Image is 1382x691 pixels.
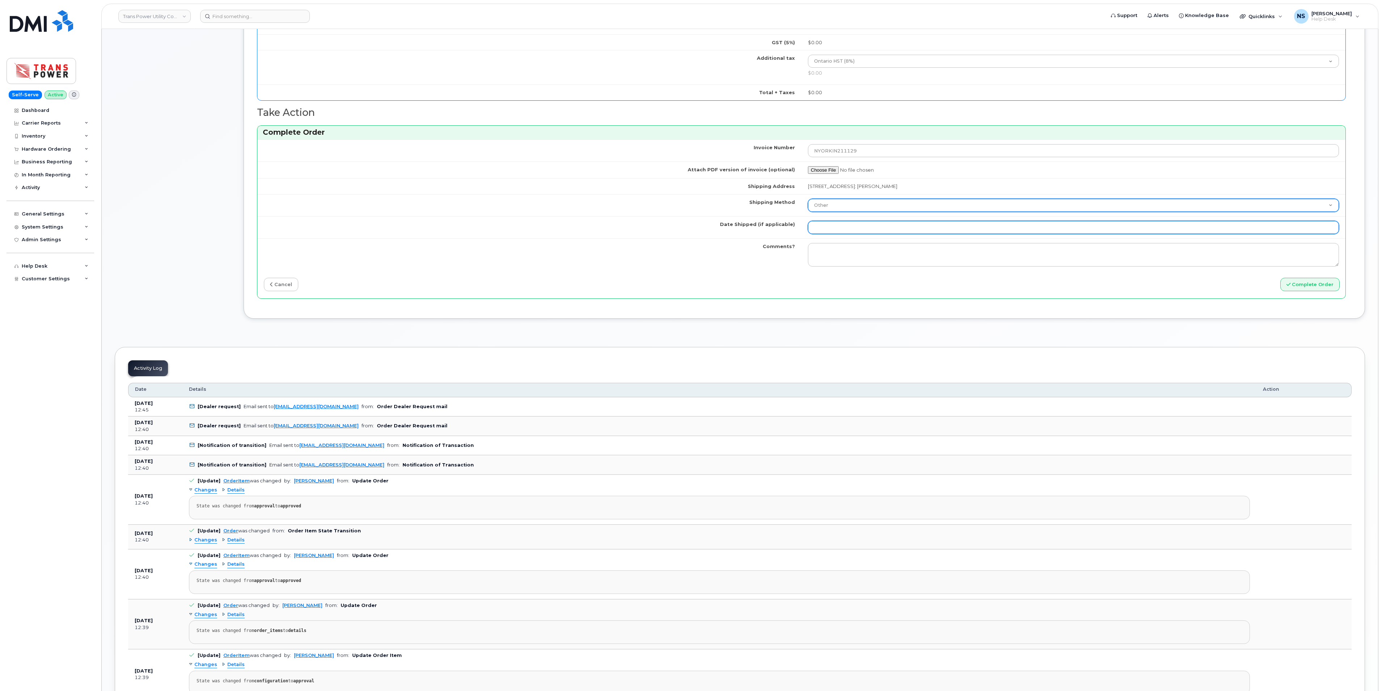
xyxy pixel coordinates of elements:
[135,426,176,433] div: 12:40
[197,678,1242,684] div: State was changed from to
[223,478,250,483] a: OrderItem
[352,653,402,658] b: Update Order Item
[254,678,288,683] strong: configuration
[1311,16,1352,22] span: Help Desk
[1289,9,1365,24] div: Neelam Sharma
[273,528,285,533] span: from:
[720,221,795,228] label: Date Shipped (if applicable)
[198,603,220,608] b: [Update]
[198,478,220,483] b: [Update]
[772,39,795,46] label: GST (5%)
[135,386,147,393] span: Date
[223,603,270,608] div: was changed
[1142,8,1174,23] a: Alerts
[135,618,153,623] b: [DATE]
[200,10,310,23] input: Find something...
[749,199,795,206] label: Shipping Method
[227,537,245,544] span: Details
[135,401,153,406] b: [DATE]
[337,553,349,558] span: from:
[223,553,281,558] div: was changed
[299,462,384,468] a: [EMAIL_ADDRESS][DOMAIN_NAME]
[189,386,206,393] span: Details
[194,611,217,618] span: Changes
[352,553,388,558] b: Update Order
[1297,12,1305,21] span: NS
[223,603,238,608] a: Order
[269,443,384,448] div: Email sent to
[135,420,153,425] b: [DATE]
[244,423,359,428] div: Email sent to
[223,653,250,658] a: OrderItem
[227,561,245,568] span: Details
[269,462,384,468] div: Email sent to
[194,487,217,494] span: Changes
[387,443,400,448] span: from:
[1311,11,1352,16] span: [PERSON_NAME]
[223,528,238,533] a: Order
[223,553,250,558] a: OrderItem
[135,574,176,581] div: 12:40
[197,578,1242,583] div: State was changed from to
[194,537,217,544] span: Changes
[198,553,220,558] b: [Update]
[135,407,176,413] div: 12:45
[1174,8,1234,23] a: Knowledge Base
[194,661,217,668] span: Changes
[280,578,301,583] strong: approved
[377,404,447,409] b: Order Dealer Request mail
[294,553,334,558] a: [PERSON_NAME]
[754,144,795,151] label: Invoice Number
[337,653,349,658] span: from:
[135,439,153,445] b: [DATE]
[197,503,1242,509] div: State was changed from to
[198,443,266,448] b: [Notification of transition]
[288,628,307,633] strong: details
[757,55,795,62] label: Additional tax
[1117,12,1137,19] span: Support
[254,578,275,583] strong: approval
[135,458,153,464] b: [DATE]
[808,39,822,45] span: $0.00
[135,465,176,472] div: 12:40
[1256,383,1352,397] th: Action
[135,537,176,543] div: 12:40
[198,423,241,428] b: [Dealer request]
[748,183,795,190] label: Shipping Address
[198,653,220,658] b: [Update]
[688,166,795,173] label: Attach PDF version of invoice (optional)
[135,445,176,452] div: 12:40
[808,70,1339,76] div: $0.00
[198,404,241,409] b: [Dealer request]
[362,404,374,409] span: from:
[282,603,323,608] a: [PERSON_NAME]
[273,603,279,608] span: by:
[135,668,153,674] b: [DATE]
[264,278,298,291] a: cancel
[284,478,291,483] span: by:
[341,603,377,608] b: Update Order
[135,493,153,499] b: [DATE]
[288,528,361,533] b: Order Item State Transition
[284,553,291,558] span: by:
[808,89,822,95] span: $0.00
[325,603,338,608] span: from:
[197,628,1242,633] div: State was changed from to
[118,10,191,23] a: Trans Power Utility Contractors Inc.
[763,243,795,250] label: Comments?
[227,611,245,618] span: Details
[274,423,359,428] a: [EMAIL_ADDRESS][DOMAIN_NAME]
[1235,9,1288,24] div: Quicklinks
[198,462,266,468] b: [Notification of transition]
[1248,13,1275,19] span: Quicklinks
[227,661,245,668] span: Details
[135,568,153,573] b: [DATE]
[1154,12,1169,19] span: Alerts
[294,653,334,658] a: [PERSON_NAME]
[387,462,400,468] span: from:
[377,423,447,428] b: Order Dealer Request mail
[135,531,153,536] b: [DATE]
[759,89,795,96] label: Total + Taxes
[223,528,270,533] div: was changed
[362,423,374,428] span: from:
